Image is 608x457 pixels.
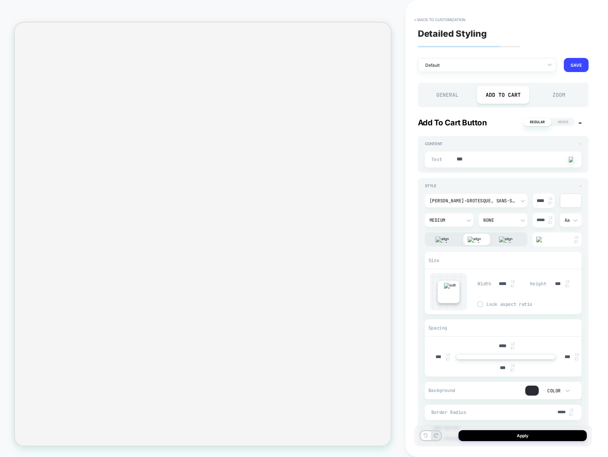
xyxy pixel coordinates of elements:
[511,347,514,350] img: down
[566,285,569,287] img: down
[569,409,573,411] img: up
[530,281,546,287] span: Height
[575,358,579,361] img: down
[435,237,453,243] img: align text left
[418,28,487,39] span: Detailed Styling
[446,358,450,361] img: down
[429,198,516,204] div: [PERSON_NAME]-grotesque, sans-serif
[511,280,514,283] img: up
[428,325,447,331] span: Spacing
[425,183,437,188] span: Style
[418,118,487,127] span: Add to Cart Button
[565,217,577,223] div: Aa
[580,141,581,146] span: -
[478,281,491,287] span: Width
[511,364,514,367] img: up
[536,237,547,242] img: line height
[549,221,552,224] img: down
[511,285,514,287] img: down
[431,409,554,415] span: Border Radius
[546,388,561,394] div: Color
[446,353,450,356] img: up
[425,141,443,146] span: Content
[428,387,465,393] span: Background
[444,283,458,301] img: edit
[564,58,589,72] button: SAVE
[486,301,581,307] span: Lock aspect ratio
[511,342,514,345] img: up
[483,217,516,223] div: None
[428,257,439,263] span: Size
[574,241,578,243] img: down
[468,237,485,243] img: align text center
[533,86,585,104] div: Zoom
[523,118,551,126] span: Regular
[549,202,552,204] img: down
[569,413,573,416] img: down
[569,157,573,162] img: edit with ai
[429,217,462,223] div: Medium
[549,216,552,219] img: up
[549,197,552,200] img: up
[574,236,578,239] img: up
[421,86,474,104] div: General
[511,369,514,372] img: down
[551,118,575,126] span: Hover
[458,430,587,441] button: Apply
[411,14,469,25] button: < Back to customization
[580,183,581,188] span: -
[566,280,569,283] img: up
[477,86,529,104] div: Add to Cart
[499,237,517,243] img: align text right
[575,353,579,356] img: up
[431,156,440,162] span: Text
[523,118,575,126] button: RegularHover
[578,118,582,127] span: -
